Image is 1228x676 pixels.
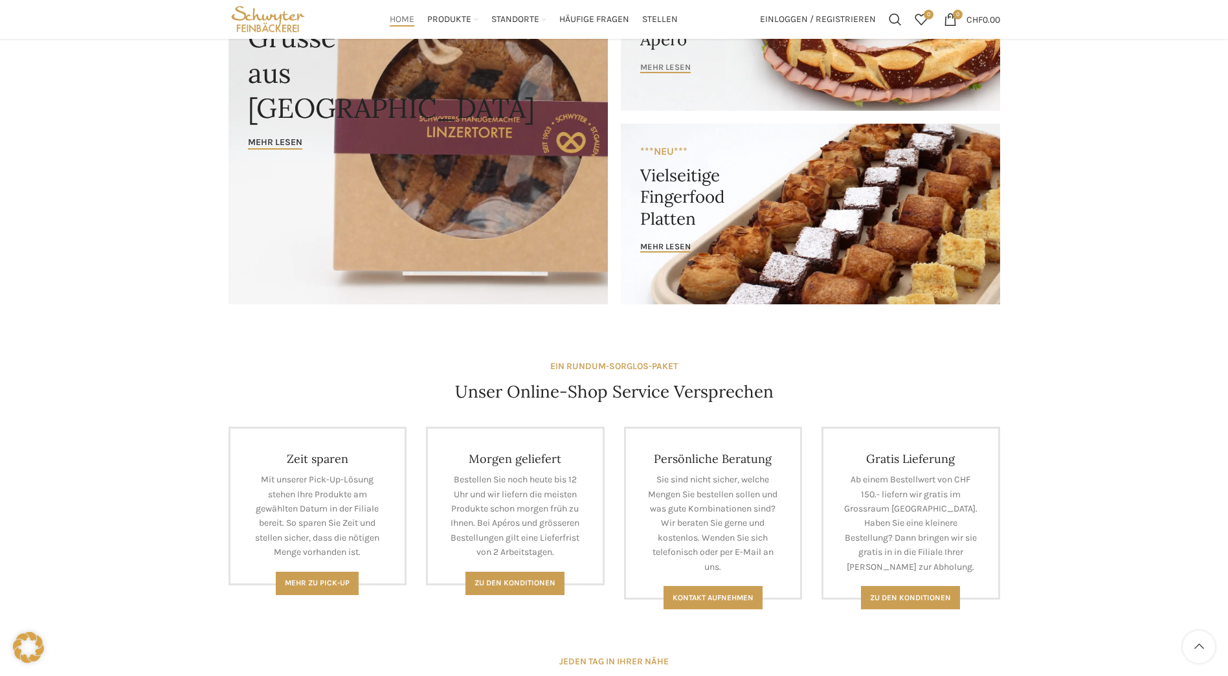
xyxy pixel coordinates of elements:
a: Zu den Konditionen [465,572,564,595]
h4: Unser Online-Shop Service Versprechen [455,380,774,403]
p: Mit unserer Pick-Up-Lösung stehen Ihre Produkte am gewählten Datum in der Filiale bereit. So spar... [250,473,386,559]
a: Zu den konditionen [861,586,960,609]
a: Standorte [491,6,546,32]
h4: Gratis Lieferung [843,451,979,466]
a: Home [390,6,414,32]
strong: EIN RUNDUM-SORGLOS-PAKET [550,361,678,372]
a: Stellen [642,6,678,32]
h4: Persönliche Beratung [645,451,781,466]
h4: Morgen geliefert [447,451,583,466]
span: 0 [924,10,933,19]
span: 0 [953,10,963,19]
div: Meine Wunschliste [908,6,934,32]
span: Häufige Fragen [559,14,629,26]
a: 0 CHF0.00 [937,6,1007,32]
a: Häufige Fragen [559,6,629,32]
div: Main navigation [314,6,753,32]
a: Scroll to top button [1183,631,1215,663]
span: Zu den konditionen [870,593,951,602]
a: Einloggen / Registrieren [754,6,882,32]
span: mehr lesen [640,62,691,73]
span: Home [390,14,414,26]
span: Standorte [491,14,539,26]
h4: Zeit sparen [250,451,386,466]
span: Zu den Konditionen [474,578,555,587]
a: Produkte [427,6,478,32]
a: Site logo [229,13,308,24]
a: Kontakt aufnehmen [664,586,763,609]
bdi: 0.00 [966,14,1000,25]
span: Kontakt aufnehmen [673,593,754,602]
a: Suchen [882,6,908,32]
a: mehr lesen [640,62,691,74]
p: Sie sind nicht sicher, welche Mengen Sie bestellen sollen und was gute Kombinationen sind? Wir be... [645,473,781,574]
span: CHF [966,14,983,25]
a: Mehr zu Pick-Up [276,572,359,595]
span: Mehr zu Pick-Up [285,578,350,587]
a: Banner link [621,124,1000,304]
span: Stellen [642,14,678,26]
a: 0 [908,6,934,32]
span: Produkte [427,14,471,26]
p: Bestellen Sie noch heute bis 12 Uhr und wir liefern die meisten Produkte schon morgen früh zu Ihn... [447,473,583,559]
p: Ab einem Bestellwert von CHF 150.- liefern wir gratis im Grossraum [GEOGRAPHIC_DATA]. Haben Sie e... [843,473,979,574]
div: JEDEN TAG IN IHRER NÄHE [559,655,669,669]
span: Einloggen / Registrieren [760,15,876,24]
